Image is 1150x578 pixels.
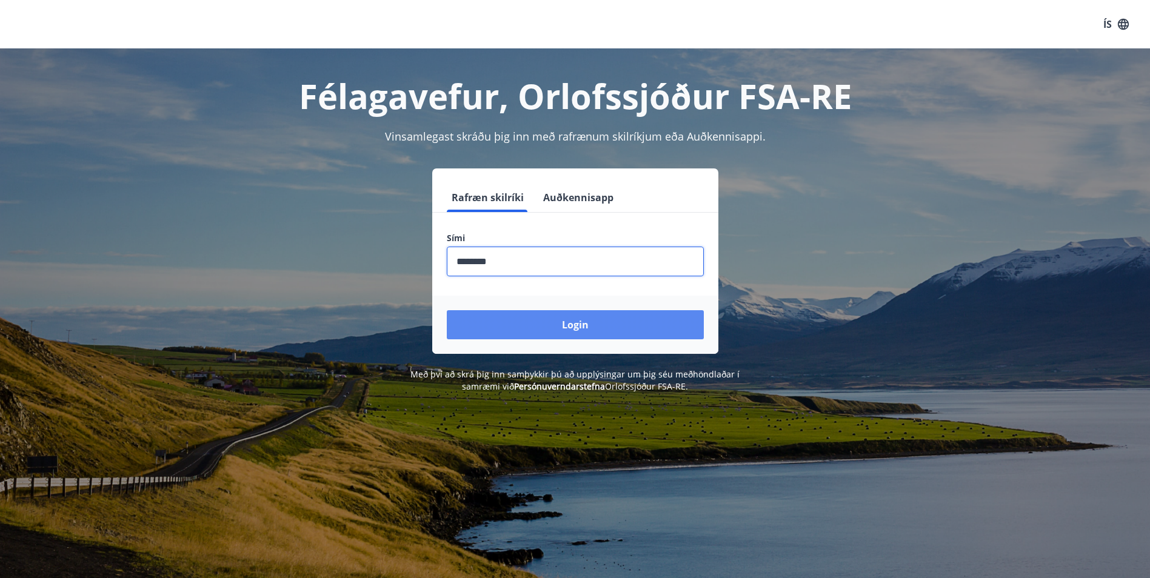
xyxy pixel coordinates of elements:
[447,310,704,339] button: Login
[1097,13,1135,35] button: ÍS
[514,380,605,392] a: Persónuverndarstefna
[447,232,704,244] label: Sími
[447,183,529,212] button: Rafræn skilríki
[410,368,740,392] span: Með því að skrá þig inn samþykkir þú að upplýsingar um þig séu meðhöndlaðar í samræmi við Orlofss...
[153,73,997,119] h1: Félagavefur, Orlofssjóður FSA-RE
[538,183,618,212] button: Auðkennisapp
[385,129,766,144] span: Vinsamlegast skráðu þig inn með rafrænum skilríkjum eða Auðkennisappi.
